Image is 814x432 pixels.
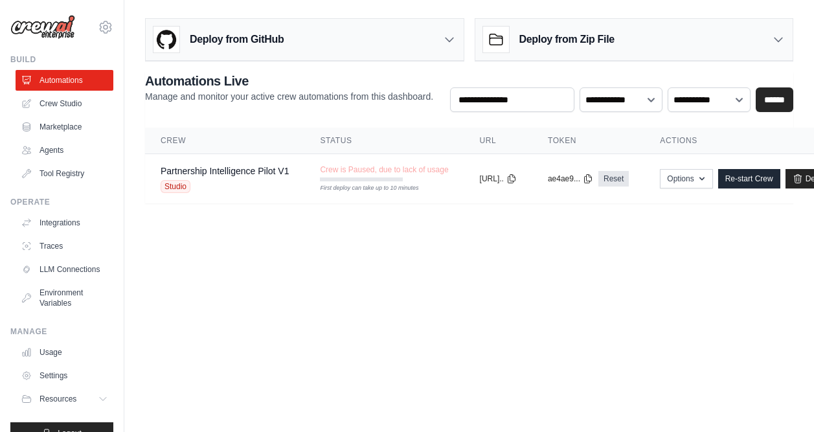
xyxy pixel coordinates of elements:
div: Manage [10,326,113,337]
a: Integrations [16,212,113,233]
img: Logo [10,15,75,40]
h3: Deploy from GitHub [190,32,284,47]
div: First deploy can take up to 10 minutes [320,184,403,193]
a: Settings [16,365,113,386]
a: Partnership Intelligence Pilot V1 [161,166,289,176]
span: Crew is Paused, due to lack of usage [320,165,448,175]
h2: Automations Live [145,72,433,90]
a: Traces [16,236,113,256]
img: GitHub Logo [153,27,179,52]
button: Resources [16,389,113,409]
button: Options [660,169,712,188]
button: ae4ae9... [548,174,593,184]
th: Crew [145,128,304,154]
p: Manage and monitor your active crew automations from this dashboard. [145,90,433,103]
a: Tool Registry [16,163,113,184]
a: Reset [598,171,629,187]
a: Re-start Crew [718,169,780,188]
div: Build [10,54,113,65]
a: Automations [16,70,113,91]
h3: Deploy from Zip File [519,32,615,47]
span: Studio [161,180,190,193]
a: Marketplace [16,117,113,137]
a: Usage [16,342,113,363]
a: Crew Studio [16,93,113,114]
th: Status [304,128,464,154]
a: Agents [16,140,113,161]
th: URL [464,128,532,154]
span: Resources [40,394,76,404]
a: LLM Connections [16,259,113,280]
th: Token [532,128,644,154]
div: Operate [10,197,113,207]
a: Environment Variables [16,282,113,313]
